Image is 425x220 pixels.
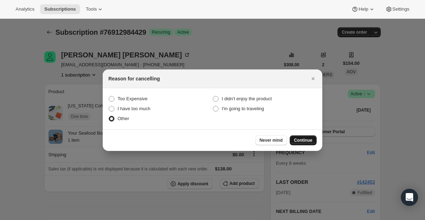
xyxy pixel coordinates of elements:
span: Settings [392,6,409,12]
button: Continue [290,135,317,145]
span: Continue [294,137,312,143]
span: I'm going to traveling [222,106,264,111]
button: Subscriptions [40,4,80,14]
span: Tools [86,6,97,12]
button: Help [347,4,379,14]
button: Analytics [11,4,39,14]
span: Too Expensive [118,96,148,101]
span: I have too much [118,106,151,111]
span: Analytics [16,6,34,12]
button: Tools [81,4,108,14]
div: Open Intercom Messenger [401,189,418,206]
span: Other [118,116,129,121]
span: Never mind [260,137,283,143]
span: I didn't enjoy the product [222,96,272,101]
span: Subscriptions [44,6,76,12]
h2: Reason for cancelling [108,75,160,82]
span: Help [358,6,368,12]
button: Close [308,74,318,84]
button: Never mind [255,135,287,145]
button: Settings [381,4,414,14]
